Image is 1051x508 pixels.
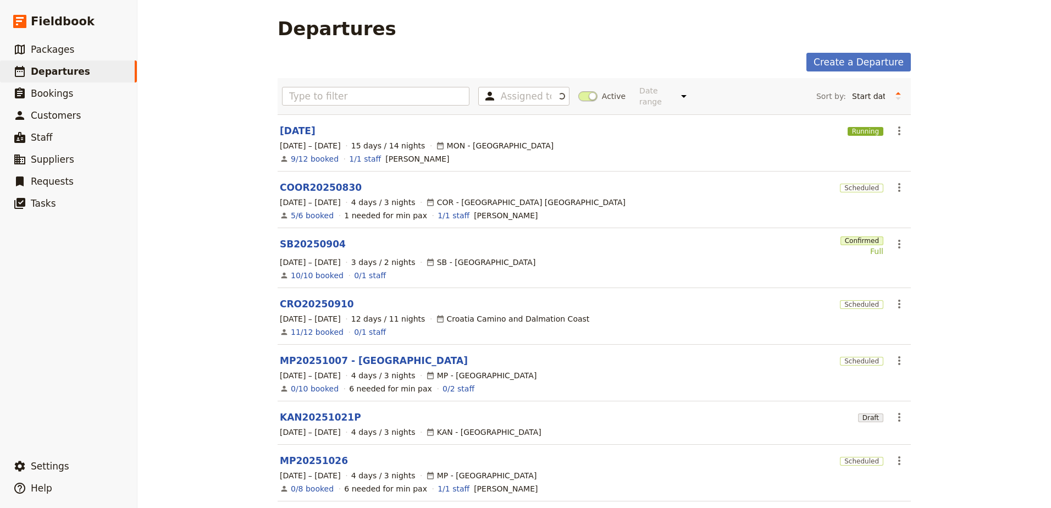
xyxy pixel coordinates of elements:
input: Type to filter [282,87,469,106]
span: Melinda Russell [474,483,538,494]
span: Running [848,127,883,136]
span: Packages [31,44,74,55]
span: [DATE] – [DATE] [280,197,341,208]
a: CRO20250910 [280,297,354,311]
span: Active [602,91,626,102]
span: Fieldbook [31,13,95,30]
span: 4 days / 3 nights [351,370,416,381]
button: Actions [890,408,909,427]
button: Actions [890,178,909,197]
span: Draft [858,413,883,422]
span: [DATE] – [DATE] [280,257,341,268]
span: Scheduled [840,357,883,366]
div: MP - [GEOGRAPHIC_DATA] [426,370,537,381]
span: Help [31,483,52,494]
a: View the bookings for this departure [291,383,339,394]
select: Sort by: [847,88,890,104]
div: KAN - [GEOGRAPHIC_DATA] [426,427,541,438]
button: Change sort direction [890,88,906,104]
h1: Departures [278,18,396,40]
a: View the bookings for this departure [291,153,339,164]
span: Rebecca Arnott [385,153,449,164]
span: Lisa Marshall [474,210,538,221]
span: Sort by: [816,91,846,102]
span: 4 days / 3 nights [351,197,416,208]
a: SB20250904 [280,238,346,251]
a: View the bookings for this departure [291,210,334,221]
div: Full [840,246,883,257]
a: 0/2 staff [442,383,474,394]
span: Staff [31,132,53,143]
a: 1/1 staff [349,153,381,164]
button: Actions [890,451,909,470]
span: Bookings [31,88,73,99]
div: 6 needed for min pax [344,483,427,494]
span: 4 days / 3 nights [351,470,416,481]
span: 15 days / 14 nights [351,140,425,151]
a: [DATE] [280,124,316,137]
button: Actions [890,295,909,313]
span: Scheduled [840,457,883,466]
div: SB - [GEOGRAPHIC_DATA] [426,257,536,268]
div: 1 needed for min pax [344,210,427,221]
a: 1/1 staff [438,483,469,494]
span: Scheduled [840,184,883,192]
span: Confirmed [840,236,883,245]
div: MON - [GEOGRAPHIC_DATA] [436,140,554,151]
a: MP20251007 - [GEOGRAPHIC_DATA] [280,354,468,367]
a: View the bookings for this departure [291,327,344,338]
span: Customers [31,110,81,121]
span: 12 days / 11 nights [351,313,425,324]
a: View the bookings for this departure [291,270,344,281]
div: Croatia Camino and Dalmation Coast [436,313,590,324]
span: Settings [31,461,69,472]
span: Scheduled [840,300,883,309]
span: Requests [31,176,74,187]
span: [DATE] – [DATE] [280,370,341,381]
span: Tasks [31,198,56,209]
span: 4 days / 3 nights [351,427,416,438]
a: 1/1 staff [438,210,469,221]
a: COOR20250830 [280,181,362,194]
span: [DATE] – [DATE] [280,470,341,481]
div: MP - [GEOGRAPHIC_DATA] [426,470,537,481]
span: Suppliers [31,154,74,165]
span: [DATE] – [DATE] [280,313,341,324]
input: Assigned to [501,90,551,103]
button: Actions [890,235,909,253]
div: 6 needed for min pax [349,383,432,394]
span: [DATE] – [DATE] [280,427,341,438]
a: 0/1 staff [354,270,386,281]
button: Actions [890,351,909,370]
button: Actions [890,122,909,140]
div: COR - [GEOGRAPHIC_DATA] [GEOGRAPHIC_DATA] [426,197,626,208]
a: 0/1 staff [354,327,386,338]
a: MP20251026 [280,454,348,467]
a: View the bookings for this departure [291,483,334,494]
a: KAN20251021P [280,411,361,424]
span: Departures [31,66,90,77]
span: [DATE] – [DATE] [280,140,341,151]
a: Create a Departure [806,53,911,71]
span: 3 days / 2 nights [351,257,416,268]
